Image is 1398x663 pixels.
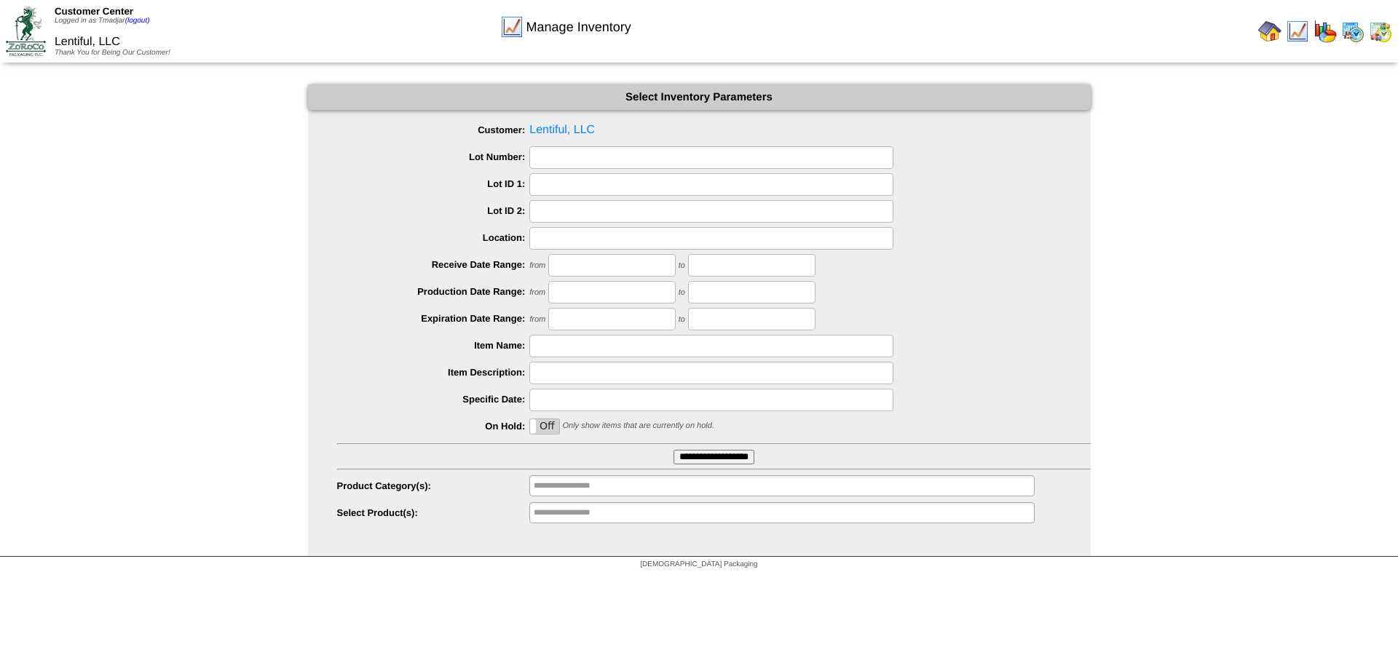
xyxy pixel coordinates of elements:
[337,421,530,432] label: On Hold:
[337,340,530,351] label: Item Name:
[125,17,150,25] a: (logout)
[337,286,530,297] label: Production Date Range:
[55,49,170,57] span: Thank You for Being Our Customer!
[337,480,530,491] label: Product Category(s):
[337,367,530,378] label: Item Description:
[337,151,530,162] label: Lot Number:
[337,232,530,243] label: Location:
[6,7,46,55] img: ZoRoCo_Logo(Green%26Foil)%20jpg.webp
[679,288,685,297] span: to
[679,315,685,324] span: to
[1341,20,1365,43] img: calendarprod.gif
[1258,20,1281,43] img: home.gif
[640,560,757,568] span: [DEMOGRAPHIC_DATA] Packaging
[337,313,530,324] label: Expiration Date Range:
[1369,20,1392,43] img: calendarinout.gif
[337,119,1091,141] span: Lentiful, LLC
[500,15,524,39] img: line_graph.gif
[530,419,559,434] label: Off
[55,36,120,48] span: Lentiful, LLC
[55,6,133,17] span: Customer Center
[529,288,545,297] span: from
[308,84,1091,110] div: Select Inventory Parameters
[337,205,530,216] label: Lot ID 2:
[529,315,545,324] span: from
[529,261,545,270] span: from
[1286,20,1309,43] img: line_graph.gif
[337,178,530,189] label: Lot ID 1:
[562,421,714,430] span: Only show items that are currently on hold.
[337,507,530,518] label: Select Product(s):
[679,261,685,270] span: to
[55,17,150,25] span: Logged in as Tmadjar
[337,124,530,135] label: Customer:
[529,418,560,434] div: OnOff
[337,259,530,270] label: Receive Date Range:
[526,20,631,35] span: Manage Inventory
[337,394,530,405] label: Specific Date:
[1314,20,1337,43] img: graph.gif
